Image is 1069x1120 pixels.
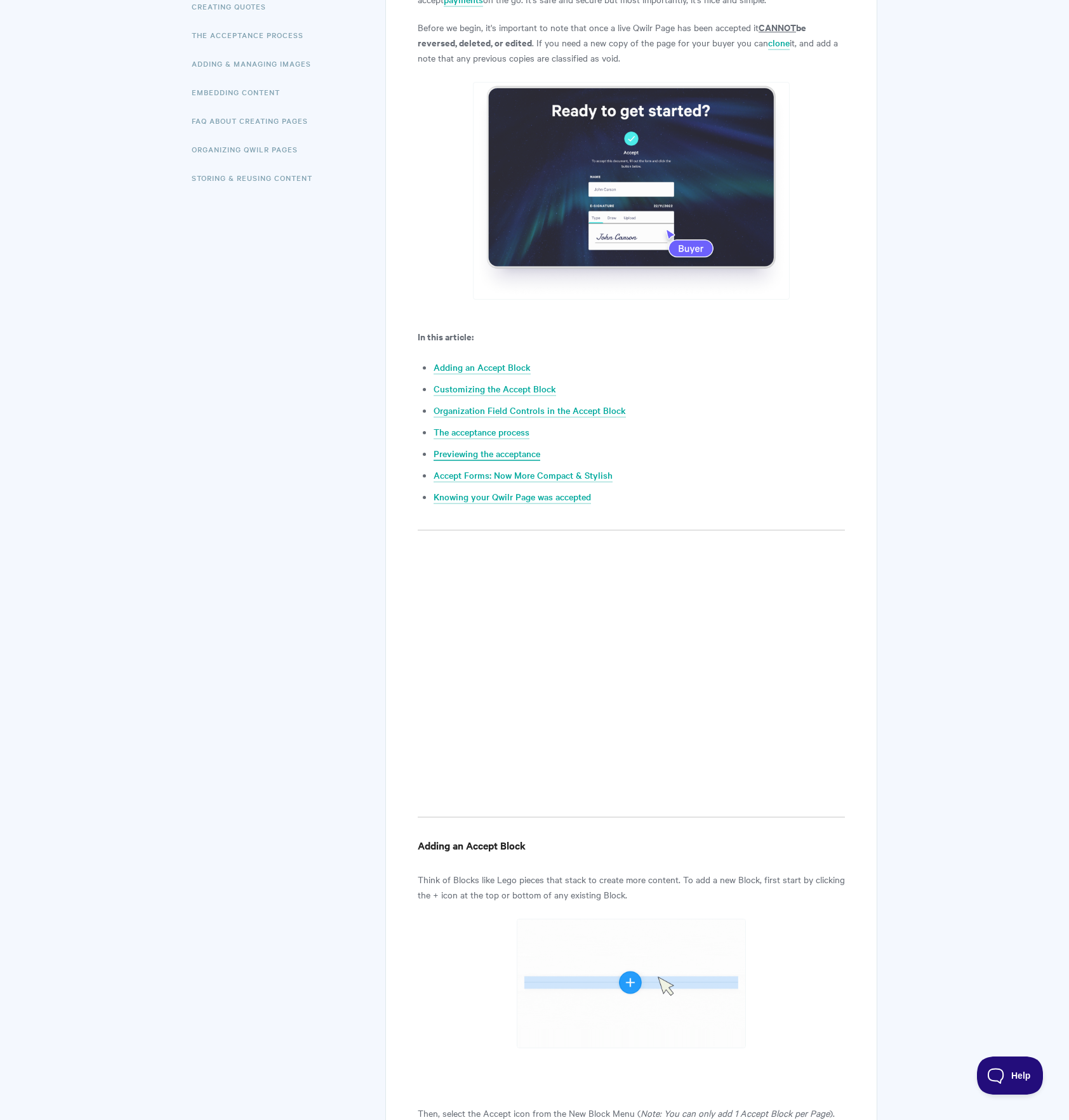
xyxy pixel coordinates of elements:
[517,919,747,1048] img: file-a2X1aahEAz.gif
[434,425,529,439] a: The acceptance process
[759,20,796,34] u: CANNOT
[192,165,322,190] a: Storing & Reusing Content
[434,382,556,396] a: Customizing the Accept Block
[977,1057,1044,1095] iframe: Toggle Customer Support
[434,469,613,483] a: Accept Forms: Now More Compact & Stylish
[418,837,845,853] h4: Adding an Accept Block
[473,82,790,300] img: file-vkqjd8S4A2.png
[434,361,531,375] a: Adding an Accept Block
[434,490,591,504] a: Knowing your Qwilr Page was accepted
[418,872,845,902] p: Think of Blocks like Lego pieces that stack to create more content. To add a new Block, first sta...
[768,36,790,50] a: clone
[418,20,845,65] p: Before we begin, it's important to note that once a live Qwilr Page has been accepted it . If you...
[192,51,321,76] a: Adding & Managing Images
[418,330,474,343] strong: In this article:
[641,1107,830,1119] em: Note: You can only add 1 Accept Block per Page
[434,447,540,461] a: Previewing the acceptance
[192,22,313,48] a: The Acceptance Process
[192,79,289,105] a: Embedding Content
[434,404,626,418] a: Organization Field Controls in the Accept Block
[192,137,307,162] a: Organizing Qwilr Pages
[192,108,317,133] a: FAQ About Creating Pages
[418,550,845,818] iframe: Using the Accept Block and eSign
